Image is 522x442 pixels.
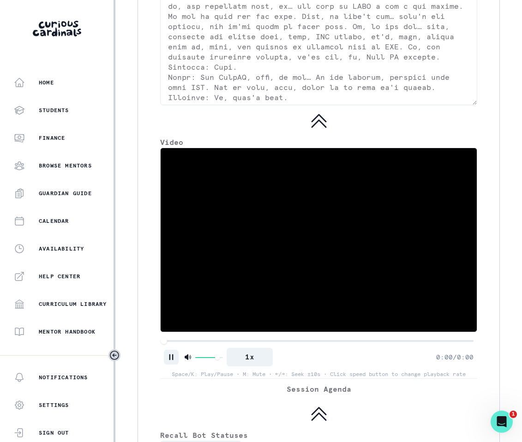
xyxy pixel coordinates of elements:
button: Pause [164,350,179,364]
p: Video [160,137,477,148]
p: Browse Mentors [39,162,92,169]
div: video-progress [161,338,167,344]
p: Curriculum Library [39,300,107,308]
iframe: Intercom live chat [491,411,513,433]
p: Help Center [39,273,80,280]
p: Guardian Guide [39,190,92,197]
p: Availability [39,245,84,252]
p: Space/K: Play/Pause • M: Mute • ←/→: Seek ±10s • Click speed button to change playback rate [172,370,466,378]
p: Calendar [39,217,69,225]
span: 1 [510,411,517,418]
button: Mute [182,352,193,363]
div: volume [215,355,220,360]
button: Toggle sidebar [108,349,120,361]
p: Recall Bot Statuses [160,430,477,441]
p: Finance [39,134,65,142]
p: Sign Out [39,429,69,436]
p: Students [39,107,69,114]
button: Playback speed [227,348,273,366]
img: Curious Cardinals Logo [33,21,81,36]
p: 0:00 / 0:00 [436,352,474,362]
p: Home [39,79,54,86]
p: Session Agenda [287,383,351,394]
p: Mentor Handbook [39,328,96,335]
p: Settings [39,401,69,409]
p: Notifications [39,374,88,381]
